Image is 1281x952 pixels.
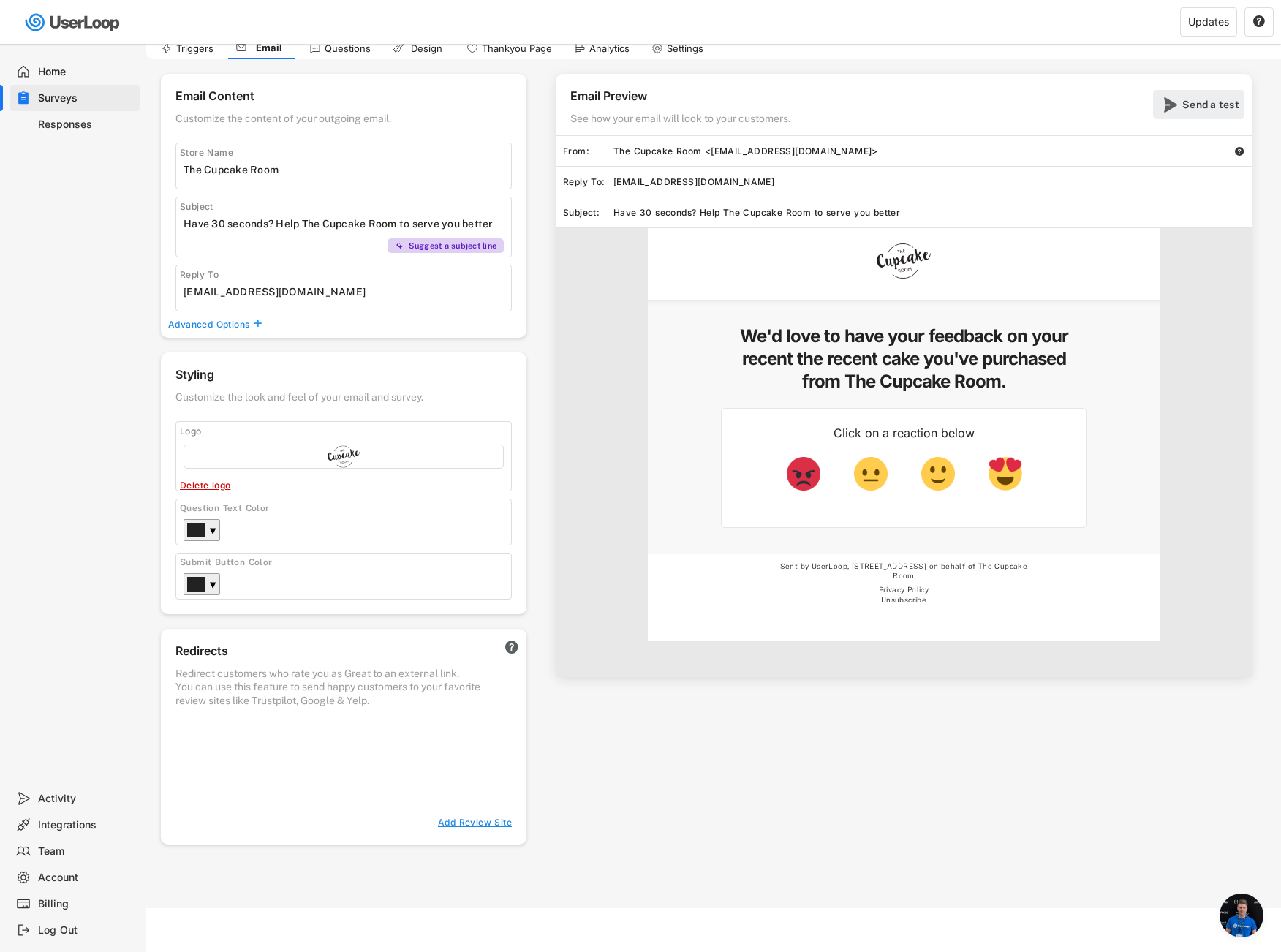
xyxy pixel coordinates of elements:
div: Reply To [180,269,392,281]
div: Open chat [1220,894,1263,937]
img: neutral-face_1f610.png [854,457,888,491]
div: Suggest a subject line [409,241,497,251]
div: Privacy Policy [776,585,1032,595]
div: Advanced Options [168,319,252,330]
div: From: [563,146,613,157]
img: pouting-face_1f621.png [787,457,820,491]
div: Activity [38,792,135,806]
div: Responses [38,118,135,132]
h5: We'd love to have your feedback on your recent the recent cake you've purchased from The Cupcake ... [721,325,1087,393]
div: Unsubscribe [776,595,1032,605]
div: Log Out [38,923,135,937]
div: Settings [667,42,703,55]
div: Design [408,42,445,55]
div: Home [38,65,135,79]
div: Customize the look and feel of your email and survey. [175,390,512,410]
button:  [1234,146,1244,156]
div: ▼ [209,524,216,539]
div: Analytics [589,42,630,55]
text:  [505,640,518,655]
div: Add Review Site [427,817,512,828]
img: The-CupCake-Room-Logo-1.png [853,243,955,279]
div: Thankyou Page [482,42,552,55]
text:  [1253,15,1265,28]
img: userloop-logo-01.svg [22,7,125,37]
div: Email [251,42,287,54]
img: smiling-face-with-heart-eyes_1f60d.png [989,457,1022,491]
text:  [1235,146,1244,156]
div: Click on a reaction below [773,426,1035,441]
img: MagicMajor%20%28Purple%29.svg [395,242,404,249]
div: Redirects [175,643,490,663]
div: Surveys [38,91,135,105]
div: Store Name [180,147,392,159]
div: Question Text Color [180,503,515,515]
div: Subject [180,201,511,213]
button:  [252,319,264,328]
div: Questions [325,42,371,55]
div: Reply To: [563,176,613,188]
div: Styling [175,367,512,387]
div: Email Preview [570,88,647,108]
div: Team [38,845,135,858]
div: The Cupcake Room <[EMAIL_ADDRESS][DOMAIN_NAME]> [613,146,1234,157]
div: Subject: [563,207,613,219]
div: Have 30 seconds? Help The Cupcake Room to serve you better [613,207,1252,219]
div: Logo [180,426,511,437]
div: Customize the content of your outgoing email. [175,112,512,132]
button:  [1252,15,1266,29]
div: Updates [1188,17,1229,27]
div: [EMAIL_ADDRESS][DOMAIN_NAME] [613,176,1252,188]
img: slightly-smiling-face_1f642.png [921,457,955,491]
div: Billing [38,897,135,911]
div: Send a test [1182,98,1241,111]
div: Sent by UserLoop, [STREET_ADDRESS] on behalf of The Cupcake Room [776,562,1032,585]
div: See how your email will look to your customers. [570,112,795,132]
img: SendMajor.svg [1162,97,1177,113]
div: Redirect customers who rate you as Great to an external link. You can use this feature to send ha... [175,667,512,707]
div: ▼ [209,578,216,593]
div: Submit Button Color [180,557,515,569]
text:  [254,319,262,328]
div: Integrations [38,818,135,832]
div: Email Content [175,88,512,108]
div: Account [38,871,135,885]
div: Delete logo [180,480,392,491]
button:  [505,641,519,655]
div: Triggers [176,42,213,55]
